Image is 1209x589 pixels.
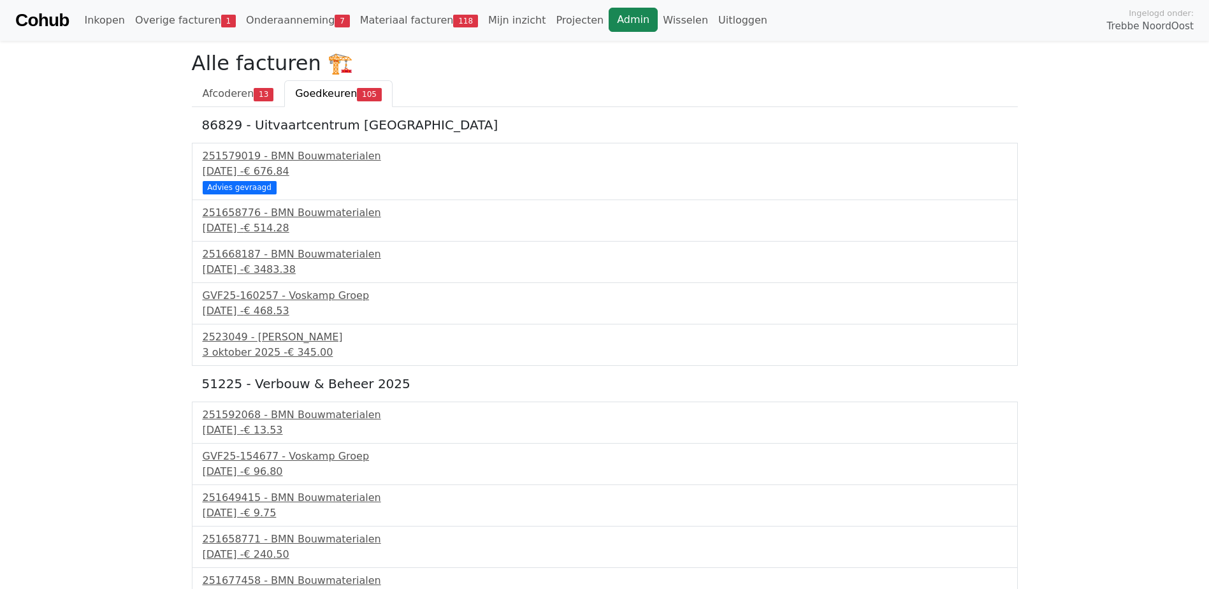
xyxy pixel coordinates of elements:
[609,8,658,32] a: Admin
[203,449,1007,479] a: GVF25-154677 - Voskamp Groep[DATE] -€ 96.80
[203,303,1007,319] div: [DATE] -
[203,547,1007,562] div: [DATE] -
[243,165,289,177] span: € 676.84
[483,8,551,33] a: Mijn inzicht
[243,263,295,275] span: € 3483.38
[713,8,772,33] a: Uitloggen
[1107,19,1194,34] span: Trebbe NoordOost
[658,8,713,33] a: Wisselen
[203,490,1007,505] div: 251649415 - BMN Bouwmaterialen
[203,205,1007,221] div: 251658776 - BMN Bouwmaterialen
[203,262,1007,277] div: [DATE] -
[203,87,254,99] span: Afcoderen
[203,164,1007,179] div: [DATE] -
[203,221,1007,236] div: [DATE] -
[203,247,1007,262] div: 251668187 - BMN Bouwmaterialen
[243,222,289,234] span: € 514.28
[203,464,1007,479] div: [DATE] -
[335,15,349,27] span: 7
[241,8,355,33] a: Onderaanneming7
[203,149,1007,164] div: 251579019 - BMN Bouwmaterialen
[203,505,1007,521] div: [DATE] -
[203,407,1007,423] div: 251592068 - BMN Bouwmaterialen
[192,80,285,107] a: Afcoderen13
[203,490,1007,521] a: 251649415 - BMN Bouwmaterialen[DATE] -€ 9.75
[243,424,282,436] span: € 13.53
[203,532,1007,547] div: 251658771 - BMN Bouwmaterialen
[453,15,478,27] span: 118
[355,8,483,33] a: Materiaal facturen118
[203,247,1007,277] a: 251668187 - BMN Bouwmaterialen[DATE] -€ 3483.38
[130,8,241,33] a: Overige facturen1
[203,181,277,194] div: Advies gevraagd
[192,51,1018,75] h2: Alle facturen 🏗️
[203,573,1007,588] div: 251677458 - BMN Bouwmaterialen
[287,346,333,358] span: € 345.00
[203,423,1007,438] div: [DATE] -
[243,305,289,317] span: € 468.53
[254,88,273,101] span: 13
[203,449,1007,464] div: GVF25-154677 - Voskamp Groep
[243,507,276,519] span: € 9.75
[203,407,1007,438] a: 251592068 - BMN Bouwmaterialen[DATE] -€ 13.53
[79,8,129,33] a: Inkopen
[203,330,1007,360] a: 2523049 - [PERSON_NAME]3 oktober 2025 -€ 345.00
[202,117,1008,133] h5: 86829 - Uitvaartcentrum [GEOGRAPHIC_DATA]
[202,376,1008,391] h5: 51225 - Verbouw & Beheer 2025
[203,288,1007,319] a: GVF25-160257 - Voskamp Groep[DATE] -€ 468.53
[203,330,1007,345] div: 2523049 - [PERSON_NAME]
[551,8,609,33] a: Projecten
[284,80,393,107] a: Goedkeuren105
[243,548,289,560] span: € 240.50
[203,345,1007,360] div: 3 oktober 2025 -
[203,149,1007,193] a: 251579019 - BMN Bouwmaterialen[DATE] -€ 676.84 Advies gevraagd
[243,465,282,477] span: € 96.80
[15,5,69,36] a: Cohub
[295,87,357,99] span: Goedkeuren
[203,288,1007,303] div: GVF25-160257 - Voskamp Groep
[357,88,382,101] span: 105
[221,15,236,27] span: 1
[203,205,1007,236] a: 251658776 - BMN Bouwmaterialen[DATE] -€ 514.28
[203,532,1007,562] a: 251658771 - BMN Bouwmaterialen[DATE] -€ 240.50
[1129,7,1194,19] span: Ingelogd onder:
